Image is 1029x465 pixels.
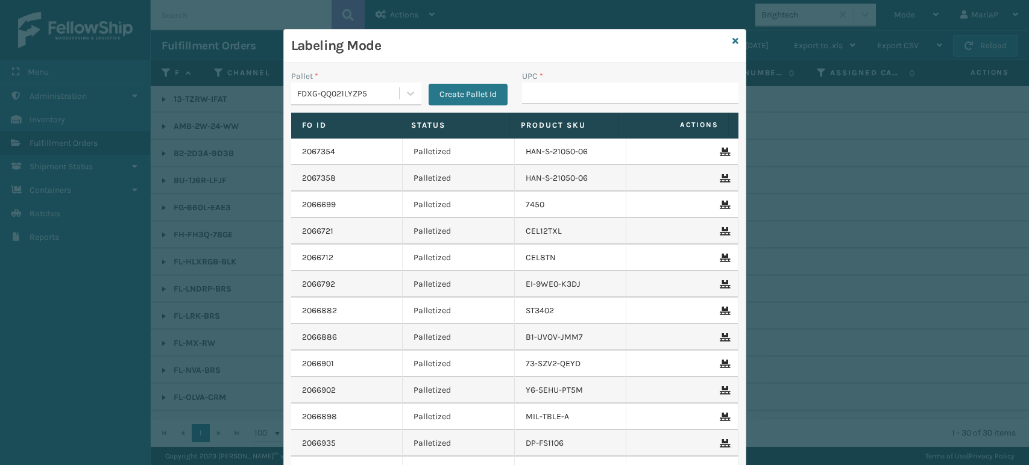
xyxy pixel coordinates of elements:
[623,115,726,135] span: Actions
[515,324,627,351] td: B1-UVOV-JMM7
[403,192,515,218] td: Palletized
[403,271,515,298] td: Palletized
[522,70,543,83] label: UPC
[720,227,727,236] i: Remove From Pallet
[403,298,515,324] td: Palletized
[720,280,727,289] i: Remove From Pallet
[515,139,627,165] td: HAN-S-21050-06
[720,386,727,395] i: Remove From Pallet
[403,377,515,404] td: Palletized
[515,351,627,377] td: 73-SZV2-QEYD
[515,192,627,218] td: 7450
[720,333,727,342] i: Remove From Pallet
[302,358,334,370] a: 2066901
[429,84,508,105] button: Create Pallet Id
[302,278,335,290] a: 2066792
[720,254,727,262] i: Remove From Pallet
[515,165,627,192] td: HAN-S-21050-06
[302,146,335,158] a: 2067354
[720,413,727,421] i: Remove From Pallet
[403,165,515,192] td: Palletized
[302,411,337,423] a: 2066898
[302,172,336,184] a: 2067358
[720,439,727,448] i: Remove From Pallet
[403,139,515,165] td: Palletized
[302,437,336,449] a: 2066935
[515,404,627,430] td: MIL-TBLE-A
[515,245,627,271] td: CEL8TN
[720,360,727,368] i: Remove From Pallet
[302,305,337,317] a: 2066882
[515,430,627,457] td: DP-FS1106
[302,252,333,264] a: 2066712
[302,120,389,131] label: Fo Id
[515,377,627,404] td: Y6-5EHU-PT5M
[411,120,499,131] label: Status
[403,324,515,351] td: Palletized
[515,298,627,324] td: ST3402
[720,148,727,156] i: Remove From Pallet
[302,331,337,343] a: 2066886
[297,87,400,100] div: FDXG-QQ021LYZP5
[720,201,727,209] i: Remove From Pallet
[403,351,515,377] td: Palletized
[515,218,627,245] td: CEL12TXL
[302,199,336,211] a: 2066699
[291,37,728,55] h3: Labeling Mode
[403,404,515,430] td: Palletized
[302,384,336,396] a: 2066902
[515,271,627,298] td: EI-9WE0-K3DJ
[720,174,727,183] i: Remove From Pallet
[521,120,608,131] label: Product SKU
[720,307,727,315] i: Remove From Pallet
[403,245,515,271] td: Palletized
[291,70,318,83] label: Pallet
[302,225,333,237] a: 2066721
[403,218,515,245] td: Palletized
[403,430,515,457] td: Palletized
